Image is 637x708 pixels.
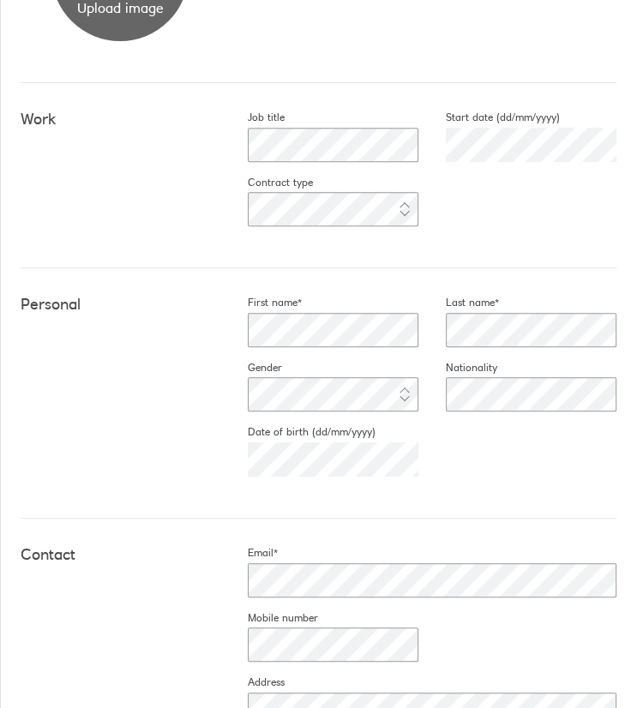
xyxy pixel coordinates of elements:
[418,361,497,375] label: Nationality
[21,111,220,129] h4: Work
[220,111,285,124] label: Job title
[418,296,499,309] label: Last name*
[220,361,282,375] label: Gender
[21,546,220,564] h4: Contact
[418,111,560,124] label: Start date (dd/mm/yyyy)
[220,425,376,439] label: Date of birth (dd/mm/yyyy)
[220,176,313,189] label: Contract type
[21,296,220,314] h4: Personal
[220,611,318,625] label: Mobile number
[220,546,278,560] label: Email*
[220,675,285,689] label: Address
[220,296,302,309] label: First name*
